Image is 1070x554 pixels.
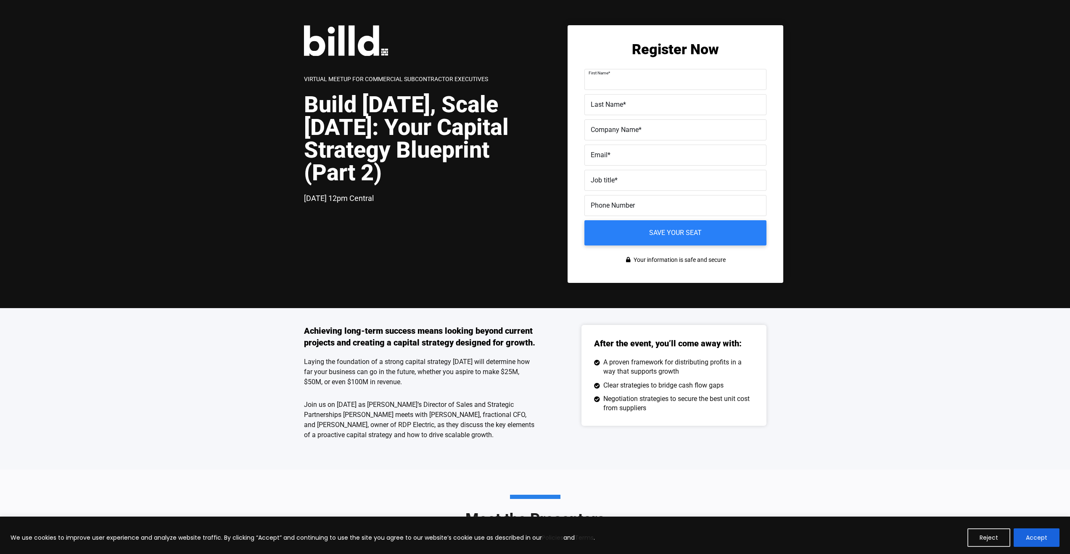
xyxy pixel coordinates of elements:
span: Virtual Meetup for Commercial Subcontractor Executives [304,76,488,82]
h3: After the event, you’ll come away with: [594,338,754,349]
span: Job title [591,176,615,184]
span: [DATE] 12pm Central [304,194,374,203]
h1: Build [DATE], Scale [DATE]: Your Capital Strategy Blueprint (Part 2) [304,93,535,184]
button: Reject [967,528,1010,547]
a: Policies [542,533,563,542]
p: Join us on [DATE] as [PERSON_NAME]’s Director of Sales and Strategic Partnerships [PERSON_NAME] m... [304,400,535,440]
span: Last Name [591,100,623,108]
span: First Name [589,71,608,75]
span: Company Name [591,126,639,134]
input: Save your seat [584,220,766,245]
span: Negotiation strategies to secure the best unit cost from suppliers [601,394,754,413]
span: Your information is safe and secure [631,254,726,266]
span: Phone Number [591,201,635,209]
a: Terms [575,533,594,542]
span: Clear strategies to bridge cash flow gaps [601,381,724,390]
span: Email [591,151,608,159]
button: Accept [1014,528,1059,547]
h2: Register Now [584,42,766,56]
h3: Achieving long-term success means looking beyond current projects and creating a capital strategy... [304,325,535,348]
p: Laying the foundation of a strong capital strategy [DATE] will determine how far your business ca... [304,357,535,387]
p: We use cookies to improve user experience and analyze website traffic. By clicking “Accept” and c... [11,533,595,543]
span: A proven framework for distributing profits in a way that supports growth [601,358,754,377]
h3: Meet the Presenters [465,495,605,527]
